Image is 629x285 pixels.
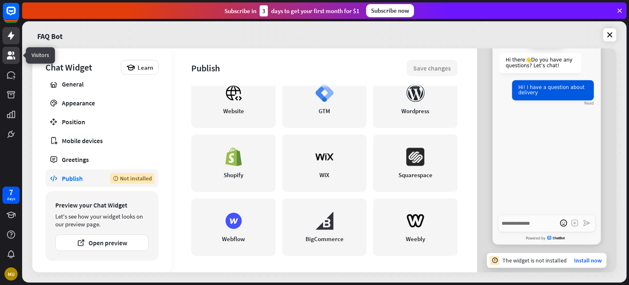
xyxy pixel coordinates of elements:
button: Open preview [55,235,149,251]
div: Read [584,101,594,105]
a: WIX [282,135,367,192]
button: open emoji picker [558,218,569,229]
a: Weebly [373,198,457,256]
div: Not installed [110,173,154,184]
a: General [45,75,158,93]
span: Learn [138,64,153,71]
span: Hi there 👋 Do you have any questions? Let’s chat! [506,57,572,68]
div: Shopify [224,171,243,179]
span: ChatBot [547,236,567,241]
div: 7 [9,189,13,196]
div: 3 [260,5,268,16]
a: Powered byChatBot [493,233,601,244]
a: BigCommerce [282,198,367,256]
div: MU [5,267,18,280]
a: Squarespace [373,135,457,192]
div: Appearance [62,99,142,107]
div: General [62,80,142,88]
a: Mobile devices [45,132,158,150]
div: Let's see how your widget looks on our preview page. [55,212,149,228]
div: Website [223,107,244,115]
a: Appearance [45,94,158,112]
div: Weebly [406,235,425,243]
button: Open LiveChat chat widget [7,3,31,28]
button: Add an attachment [569,218,580,229]
div: Greetings [62,155,142,164]
span: Powered by [526,237,545,240]
div: Preview your Chat Widget [55,201,149,209]
a: 7 days [2,187,20,204]
div: Squarespace [398,171,432,179]
a: FAQ Bot [37,26,63,43]
button: Save changes [407,60,457,76]
a: Shopify [191,135,276,192]
div: Position [62,118,142,126]
a: Webflow [191,198,276,256]
textarea: Write a message… [498,214,595,232]
div: Subscribe now [366,4,414,17]
a: Greetings [45,150,158,169]
div: Publish [191,62,407,74]
span: Hi! I have a question about delivery [518,84,585,96]
a: Publish Not installed [45,169,158,187]
button: Send a message [581,218,592,229]
a: Wordpress [373,71,457,128]
div: Chat Widget [45,62,117,73]
div: GTM [319,107,330,115]
a: Install now [574,257,602,264]
div: Publish [62,174,98,182]
div: WIX [319,171,329,179]
a: GTM [282,71,367,128]
a: Website [191,71,276,128]
div: Webflow [222,235,245,243]
div: Mobile devices [62,137,142,145]
div: days [7,196,15,202]
div: Wordpress [401,107,429,115]
div: Subscribe in days to get your first month for $1 [224,5,360,16]
div: The widget is not installed [502,257,567,264]
div: BigCommerce [305,235,344,243]
a: Position [45,113,158,131]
